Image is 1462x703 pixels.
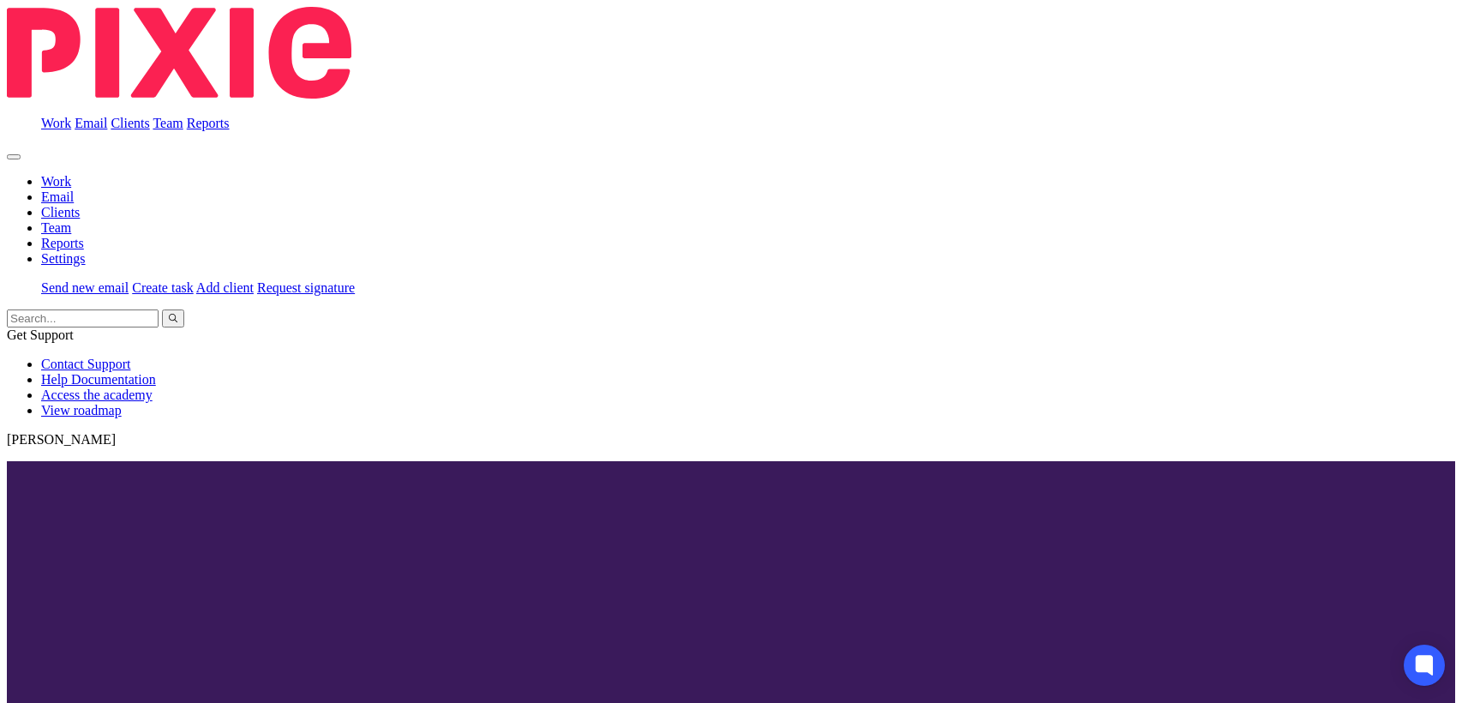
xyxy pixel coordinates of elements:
[41,372,156,387] a: Help Documentation
[153,116,183,130] a: Team
[41,357,130,371] a: Contact Support
[41,116,71,130] a: Work
[41,388,153,402] a: Access the academy
[41,251,86,266] a: Settings
[162,309,184,327] button: Search
[187,116,230,130] a: Reports
[41,205,80,219] a: Clients
[257,280,355,295] a: Request signature
[41,220,71,235] a: Team
[111,116,149,130] a: Clients
[7,327,74,342] span: Get Support
[196,280,254,295] a: Add client
[7,432,1455,448] p: [PERSON_NAME]
[41,403,122,418] a: View roadmap
[7,7,351,99] img: Pixie
[41,174,71,189] a: Work
[41,236,84,250] a: Reports
[132,280,194,295] a: Create task
[75,116,107,130] a: Email
[41,189,74,204] a: Email
[41,280,129,295] a: Send new email
[7,309,159,327] input: Search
